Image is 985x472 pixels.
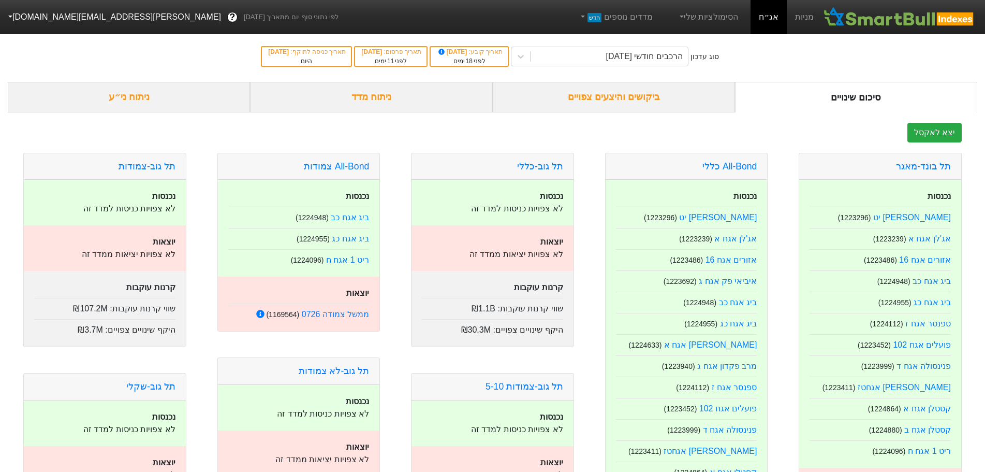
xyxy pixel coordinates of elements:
a: פועלים אגח 102 [893,340,951,349]
small: ( 1223999 ) [667,426,700,434]
small: ( 1224955 ) [684,320,717,328]
a: איביאי פק אגח ג [699,277,757,285]
span: ? [229,10,235,24]
a: קסטלן אגח ב [904,425,951,434]
a: פנינסולה אגח ד [896,362,951,370]
div: הרכבים חודשי [DATE] [606,50,683,63]
span: חדש [587,13,601,22]
div: לפני ימים [436,56,503,66]
span: ₪3.7M [78,325,103,334]
strong: נכנסות [346,397,369,406]
small: ( 1224955 ) [297,235,330,243]
small: ( 1223452 ) [664,405,697,413]
strong: קרנות עוקבות [126,283,175,292]
span: [DATE] [268,48,290,55]
a: פנינסולה אגח ד [703,425,757,434]
a: ספנסר אגח ז [712,383,757,392]
a: פועלים אגח 102 [699,404,757,413]
p: לא צפויות כניסות למדד זה [228,408,370,420]
p: לא צפויות יציאות ממדד זה [228,453,370,466]
a: ביג אגח כב [719,298,757,307]
small: ( 1224880 ) [869,426,902,434]
a: תל גוב-לא צמודות [299,366,370,376]
a: ביג אגח כג [332,234,369,243]
a: ביג אגח כג [914,298,951,307]
a: קסטלן אגח א [903,404,951,413]
div: ביקושים והיצעים צפויים [493,82,735,112]
a: אג'לן אגח א [908,234,951,243]
div: תאריך כניסה לתוקף : [267,47,346,56]
img: SmartBull [822,7,977,27]
small: ( 1224948 ) [877,277,910,285]
strong: נכנסות [346,192,369,201]
a: [PERSON_NAME] אגח א [664,340,757,349]
small: ( 1223452 ) [858,341,891,349]
a: [PERSON_NAME] אגחטז [664,447,757,455]
small: ( 1223486 ) [864,256,897,264]
p: לא צפויות כניסות למדד זה [422,203,563,215]
a: ביג אגח כג [720,319,757,328]
span: היום [301,58,312,65]
div: שווי קרנות עוקבות : [422,298,563,315]
p: לא צפויות יציאות ממדד זה [34,248,175,261]
strong: נכנסות [540,412,563,421]
a: אזורים אגח 16 [899,255,951,264]
div: סוג עדכון [690,51,719,62]
a: תל גוב-שקלי [126,381,175,392]
span: לפי נתוני סוף יום מתאריך [DATE] [244,12,339,22]
a: ממשל צמודה 0726 [302,310,369,319]
p: לא צפויות יציאות ממדד זה [422,248,563,261]
strong: יוצאות [346,442,369,451]
small: ( 1223239 ) [873,235,906,243]
a: ספנסר אגח ז [905,319,951,328]
strong: יוצאות [540,458,563,467]
p: לא צפויות כניסות למדד זה [422,423,563,436]
strong: יוצאות [153,237,175,246]
strong: יוצאות [540,237,563,246]
a: [PERSON_NAME] אגחטז [858,383,951,392]
small: ( 1223296 ) [644,213,677,222]
small: ( 1169564 ) [266,310,299,319]
small: ( 1224633 ) [629,341,662,349]
strong: קרנות עוקבות [514,283,563,292]
button: יצא לאקסל [907,123,962,142]
span: [DATE] [361,48,384,55]
div: תאריך פרסום : [360,47,421,56]
small: ( 1223411 ) [822,383,856,392]
a: מרב פקדון אגח ג [697,362,757,370]
span: [DATE] [437,48,469,55]
small: ( 1223296 ) [838,213,871,222]
div: סיכום שינויים [735,82,977,112]
a: הסימולציות שלי [673,7,743,27]
div: ניתוח מדד [250,82,492,112]
a: ביג אגח כב [331,213,369,222]
small: ( 1224864 ) [868,405,901,413]
a: ריט 1 אגח ח [908,447,951,455]
small: ( 1224955 ) [878,298,912,307]
small: ( 1224096 ) [291,256,324,264]
a: תל גוב-כללי [517,161,563,171]
strong: יוצאות [346,289,369,297]
small: ( 1224096 ) [872,447,905,455]
div: היקף שינויים צפויים : [422,319,563,336]
small: ( 1223411 ) [628,447,661,455]
strong: נכנסות [928,192,951,201]
small: ( 1224112 ) [676,383,709,392]
a: תל גוב-צמודות 5-10 [486,381,563,392]
small: ( 1223940 ) [662,362,695,370]
p: לא צפויות כניסות למדד זה [34,423,175,436]
a: מדדים נוספיםחדש [575,7,657,27]
small: ( 1223999 ) [861,362,894,370]
span: ₪30.3M [461,325,491,334]
small: ( 1224948 ) [683,298,716,307]
a: תל גוב-צמודות [119,161,175,171]
a: ביג אגח כב [913,277,951,285]
a: ריט 1 אגח ח [326,255,369,264]
small: ( 1224948 ) [296,213,329,222]
small: ( 1223692 ) [664,277,697,285]
small: ( 1224112 ) [870,320,903,328]
span: ₪107.2M [73,304,107,313]
div: ניתוח ני״ע [8,82,250,112]
a: תל בונד-מאגר [896,161,951,171]
small: ( 1223486 ) [670,256,703,264]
